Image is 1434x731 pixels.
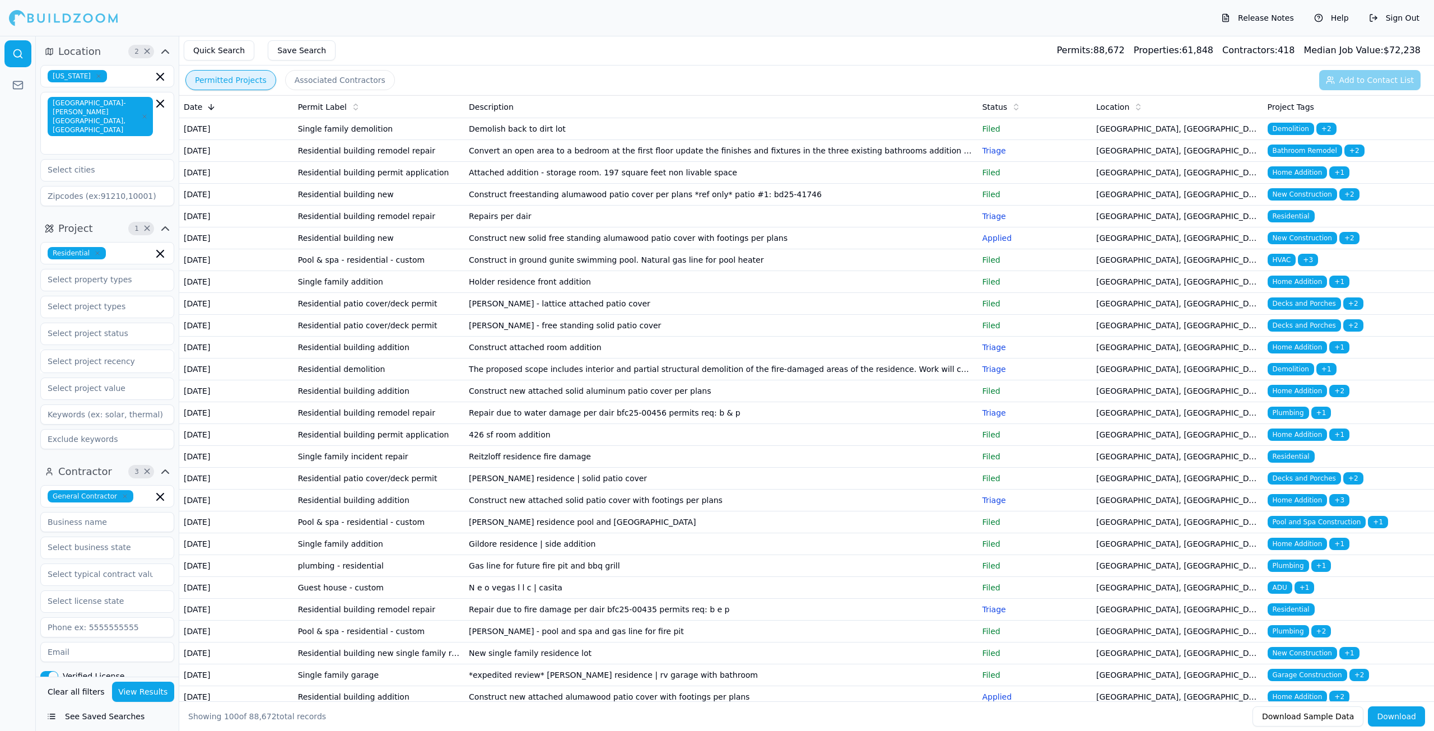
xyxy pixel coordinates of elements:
[294,664,464,686] td: Single family garage
[179,271,294,293] td: [DATE]
[982,516,1087,528] p: Filed
[464,533,977,555] td: Gildore residence | side addition
[179,446,294,468] td: [DATE]
[184,40,254,60] button: Quick Search
[1092,140,1263,162] td: [GEOGRAPHIC_DATA], [GEOGRAPHIC_DATA]
[1343,297,1363,310] span: + 2
[1329,538,1349,550] span: + 1
[1303,45,1383,55] span: Median Job Value:
[1268,581,1292,594] span: ADU
[185,70,276,90] button: Permitted Projects
[48,247,106,259] span: Residential
[464,293,977,315] td: [PERSON_NAME] - lattice attached patio cover
[1368,706,1425,727] button: Download
[179,162,294,184] td: [DATE]
[1092,293,1263,315] td: [GEOGRAPHIC_DATA], [GEOGRAPHIC_DATA]
[179,621,294,642] td: [DATE]
[1057,44,1125,57] div: 88,672
[464,358,977,380] td: The proposed scope includes interior and partial structural demolition of the fire-damaged areas ...
[464,424,977,446] td: 426 sf room addition
[1268,472,1341,485] span: Decks and Porches
[1311,560,1331,572] span: + 1
[294,577,464,599] td: Guest house - custom
[41,160,160,180] input: Select cities
[464,206,977,227] td: Repairs per dair
[1268,494,1328,506] span: Home Addition
[179,468,294,490] td: [DATE]
[294,621,464,642] td: Pool & spa - residential - custom
[982,385,1087,397] p: Filed
[1329,494,1349,506] span: + 3
[179,555,294,577] td: [DATE]
[1092,642,1263,664] td: [GEOGRAPHIC_DATA], [GEOGRAPHIC_DATA]
[294,315,464,337] td: Residential patio cover/deck permit
[294,184,464,206] td: Residential building new
[464,642,977,664] td: New single family residence lot
[1268,625,1309,637] span: Plumbing
[298,101,347,113] span: Permit Label
[179,227,294,249] td: [DATE]
[179,206,294,227] td: [DATE]
[982,582,1087,593] p: Filed
[179,577,294,599] td: [DATE]
[294,380,464,402] td: Residential building addition
[40,220,174,238] button: Project1Clear Project filters
[58,221,93,236] span: Project
[179,315,294,337] td: [DATE]
[464,621,977,642] td: [PERSON_NAME] - pool and spa and gas line for fire pit
[1092,271,1263,293] td: [GEOGRAPHIC_DATA], [GEOGRAPHIC_DATA]
[179,249,294,271] td: [DATE]
[1253,706,1363,727] button: Download Sample Data
[464,664,977,686] td: *expedited review* [PERSON_NAME] residence | rv garage with bathroom
[1092,577,1263,599] td: [GEOGRAPHIC_DATA], [GEOGRAPHIC_DATA]
[268,40,336,60] button: Save Search
[294,533,464,555] td: Single family addition
[1268,123,1314,135] span: Demolition
[294,446,464,468] td: Single family incident repair
[1268,603,1315,616] span: Residential
[294,293,464,315] td: Residential patio cover/deck permit
[1092,380,1263,402] td: [GEOGRAPHIC_DATA], [GEOGRAPHIC_DATA]
[982,407,1087,418] p: Triage
[464,184,977,206] td: Construct freestanding alumawood patio cover per plans *ref only* patio #1: bd25-41746
[1092,315,1263,337] td: [GEOGRAPHIC_DATA], [GEOGRAPHIC_DATA]
[982,342,1087,353] p: Triage
[1329,385,1349,397] span: + 2
[1268,101,1314,113] span: Project Tags
[464,555,977,577] td: Gas line for future fire pit and bbq grill
[1349,669,1370,681] span: + 2
[1096,101,1129,113] span: Location
[294,511,464,533] td: Pool & spa - residential - custom
[1329,166,1349,179] span: + 1
[58,44,101,59] span: Location
[1092,227,1263,249] td: [GEOGRAPHIC_DATA], [GEOGRAPHIC_DATA]
[1092,337,1263,358] td: [GEOGRAPHIC_DATA], [GEOGRAPHIC_DATA]
[40,404,174,425] input: Keywords (ex: solar, thermal)
[1268,341,1328,353] span: Home Addition
[179,599,294,621] td: [DATE]
[179,511,294,533] td: [DATE]
[1311,625,1331,637] span: + 2
[1268,516,1366,528] span: Pool and Spa Construction
[464,380,977,402] td: Construct new attached solid aluminum patio cover per plans
[249,712,277,721] span: 88,672
[1295,581,1315,594] span: + 1
[285,70,395,90] button: Associated Contractors
[464,577,977,599] td: N e o vegas l l c | casita
[179,358,294,380] td: [DATE]
[982,232,1087,244] p: Applied
[143,469,151,474] span: Clear Contractor filters
[1268,210,1315,222] span: Residential
[982,145,1087,156] p: Triage
[179,424,294,446] td: [DATE]
[40,512,174,532] input: Business name
[464,162,977,184] td: Attached addition - storage room. 197 square feet non livable space
[982,669,1087,681] p: Filed
[294,140,464,162] td: Residential building remodel repair
[1343,319,1363,332] span: + 2
[1268,145,1342,157] span: Bathroom Remodel
[1268,297,1341,310] span: Decks and Porches
[1092,533,1263,555] td: [GEOGRAPHIC_DATA], [GEOGRAPHIC_DATA]
[131,223,142,234] span: 1
[1368,516,1388,528] span: + 1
